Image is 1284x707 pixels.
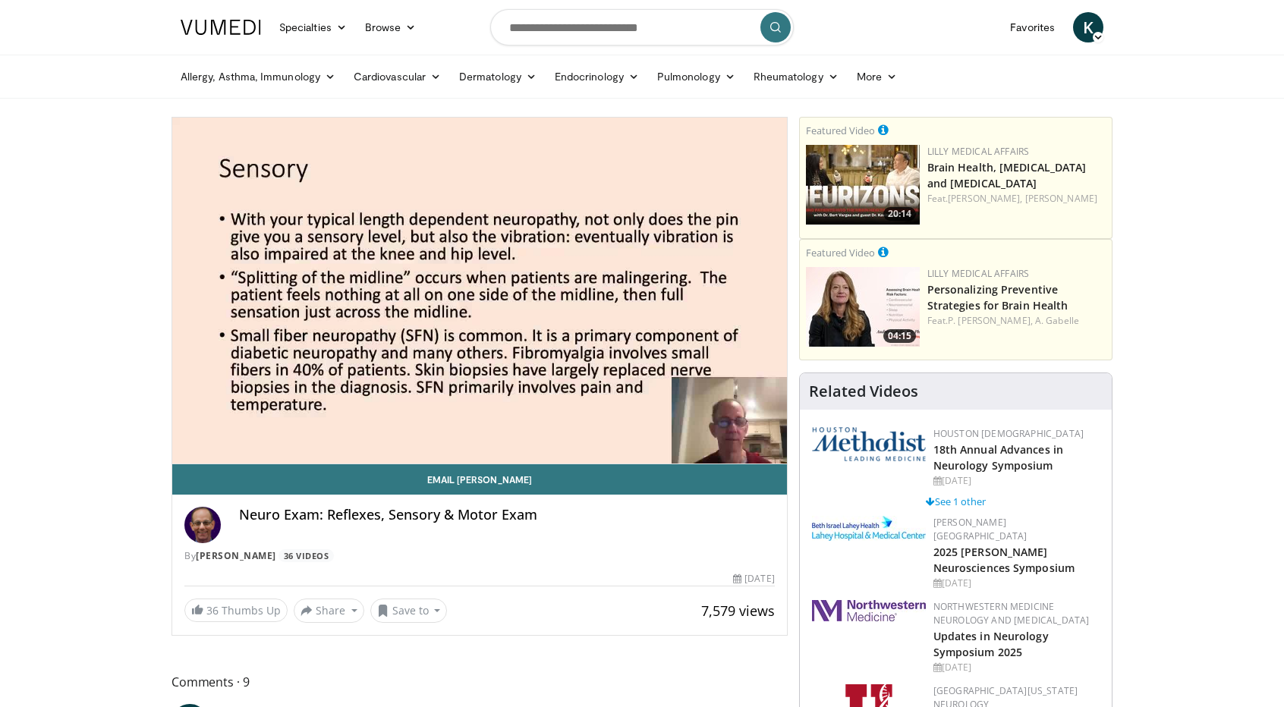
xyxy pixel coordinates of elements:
[701,602,775,620] span: 7,579 views
[450,61,546,92] a: Dermatology
[812,600,926,621] img: 2a462fb6-9365-492a-ac79-3166a6f924d8.png.150x105_q85_autocrop_double_scale_upscale_version-0.2.jpg
[181,20,261,35] img: VuMedi Logo
[926,495,986,508] a: See 1 other
[1025,192,1097,205] a: [PERSON_NAME]
[927,192,1106,206] div: Feat.
[933,629,1049,659] a: Updates in Neurology Symposium 2025
[806,145,920,225] a: 20:14
[883,207,916,221] span: 20:14
[933,600,1090,627] a: Northwestern Medicine Neurology and [MEDICAL_DATA]
[806,246,875,259] small: Featured Video
[933,545,1075,575] a: 2025 [PERSON_NAME] Neurosciences Symposium
[546,61,648,92] a: Endocrinology
[184,507,221,543] img: Avatar
[933,661,1100,674] div: [DATE]
[883,329,916,343] span: 04:15
[744,61,848,92] a: Rheumatology
[812,516,926,541] img: e7977282-282c-4444-820d-7cc2733560fd.jpg.150x105_q85_autocrop_double_scale_upscale_version-0.2.jpg
[809,382,918,401] h4: Related Videos
[927,282,1068,313] a: Personalizing Preventive Strategies for Brain Health
[806,267,920,347] img: c3be7821-a0a3-4187-927a-3bb177bd76b4.png.150x105_q85_crop-smart_upscale.jpg
[184,599,288,622] a: 36 Thumbs Up
[933,577,1100,590] div: [DATE]
[1001,12,1064,42] a: Favorites
[927,145,1030,158] a: Lilly Medical Affairs
[648,61,744,92] a: Pulmonology
[806,124,875,137] small: Featured Video
[294,599,364,623] button: Share
[184,549,775,563] div: By
[733,572,774,586] div: [DATE]
[356,12,426,42] a: Browse
[1035,314,1079,327] a: A. Gabelle
[933,427,1084,440] a: Houston [DEMOGRAPHIC_DATA]
[927,160,1087,190] a: Brain Health, [MEDICAL_DATA] and [MEDICAL_DATA]
[806,145,920,225] img: ca157f26-4c4a-49fd-8611-8e91f7be245d.png.150x105_q85_crop-smart_upscale.jpg
[948,192,1022,205] a: [PERSON_NAME],
[370,599,448,623] button: Save to
[345,61,450,92] a: Cardiovascular
[1073,12,1103,42] a: K
[933,442,1063,473] a: 18th Annual Advances in Neurology Symposium
[490,9,794,46] input: Search topics, interventions
[933,474,1100,488] div: [DATE]
[948,314,1033,327] a: P. [PERSON_NAME],
[933,516,1028,542] a: [PERSON_NAME][GEOGRAPHIC_DATA]
[172,118,787,464] video-js: Video Player
[172,61,345,92] a: Allergy, Asthma, Immunology
[172,464,787,495] a: Email [PERSON_NAME]
[279,549,334,562] a: 36 Videos
[172,672,788,692] span: Comments 9
[206,603,219,617] span: 36
[927,267,1030,280] a: Lilly Medical Affairs
[806,267,920,347] a: 04:15
[196,549,276,562] a: [PERSON_NAME]
[927,314,1106,328] div: Feat.
[848,61,906,92] a: More
[239,507,775,523] h4: Neuro Exam: Reflexes, Sensory & Motor Exam
[812,427,926,461] img: 5e4488cc-e109-4a4e-9fd9-73bb9237ee91.png.150x105_q85_autocrop_double_scale_upscale_version-0.2.png
[270,12,356,42] a: Specialties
